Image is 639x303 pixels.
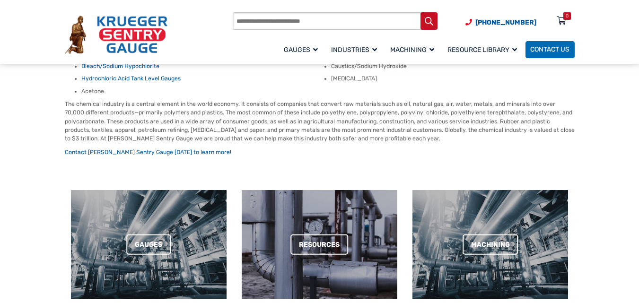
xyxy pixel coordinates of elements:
span: [PHONE_NUMBER] [475,18,536,26]
span: Machining [390,46,434,54]
a: Gauges [127,234,171,255]
a: Contact [PERSON_NAME] Sentry Gauge [DATE] to learn more! [65,149,231,156]
li: Caustics/Sodium Hydroxide [331,62,575,71]
a: Resource Library [443,40,525,59]
a: Machining [463,234,518,255]
a: Resources [291,234,349,255]
span: Contact Us [530,46,569,54]
a: Bleach/Sodium Hypochlorite [81,63,159,69]
a: Contact Us [525,41,575,58]
div: 0 [566,12,569,20]
a: Industries [326,40,385,59]
span: Resource Library [447,46,517,54]
a: Hydrochloric Acid Tank Level Gauges [81,75,181,82]
a: Phone Number (920) 434-8860 [465,17,536,27]
a: Machining [385,40,443,59]
li: Acetone [81,87,325,96]
a: Gauges [279,40,326,59]
p: The chemical industry is a central element in the world economy. It consists of companies that co... [65,100,575,143]
span: Industries [331,46,377,54]
img: Krueger Sentry Gauge [65,16,167,53]
li: [MEDICAL_DATA] [331,75,575,83]
span: Gauges [284,46,318,54]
